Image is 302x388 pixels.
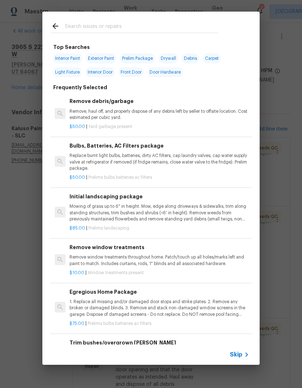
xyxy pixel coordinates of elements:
span: Prelims bulbs batteries ac filters [88,175,152,179]
span: Exterior Paint [86,53,116,63]
h6: Egregious Home Package [70,288,249,296]
p: Mowing of grass up to 6" in height. Mow, edge along driveways & sidewalks, trim along standing st... [70,203,249,222]
span: Carpet [203,53,221,63]
p: | [70,225,249,231]
span: $50.00 [70,124,85,129]
p: 1. Replace all missing and/or damaged door stops and strike plates. 2. Remove any broken or damag... [70,299,249,317]
p: | [70,174,249,181]
h6: Top Searches [53,43,90,51]
p: Remove, haul off, and properly dispose of any debris left by seller to offsite location. Cost est... [70,108,249,121]
p: Replace burnt light bulbs, batteries, dirty AC filters, cap laundry valves, cap water supply valv... [70,153,249,171]
h6: Remove debris/garbage [70,97,249,105]
h6: Initial landscaping package [70,193,249,201]
p: Remove window treatments throughout home. Patch/touch up all holes/marks left and paint to match.... [70,254,249,267]
span: Drywall [159,53,178,63]
h6: Bulbs, Batteries, AC Filters package [70,142,249,150]
span: Prelims bulbs batteries ac filters [88,321,151,326]
span: Window treatments present [88,271,144,275]
p: | [70,270,249,276]
p: | [70,124,249,130]
span: Debris [182,53,199,63]
p: | [70,321,249,327]
span: $10.00 [70,271,84,275]
span: Interior Paint [53,53,82,63]
span: Prelim Package [120,53,155,63]
span: Yard garbage present [88,124,132,129]
h6: Frequently Selected [53,83,107,91]
span: Interior Door [85,67,115,77]
span: $50.00 [70,175,85,179]
span: Front Door [118,67,144,77]
span: $75.00 [70,321,84,326]
span: $85.00 [70,226,85,230]
span: Skip [230,351,242,358]
span: Prelims landscaping [88,226,129,230]
span: Door Hardware [147,67,183,77]
span: Light Fixture [53,67,82,77]
h6: Remove window treatments [70,243,249,251]
input: Search issues or repairs [65,22,218,33]
h6: Trim bushes/overgrown [PERSON_NAME] [70,339,249,347]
